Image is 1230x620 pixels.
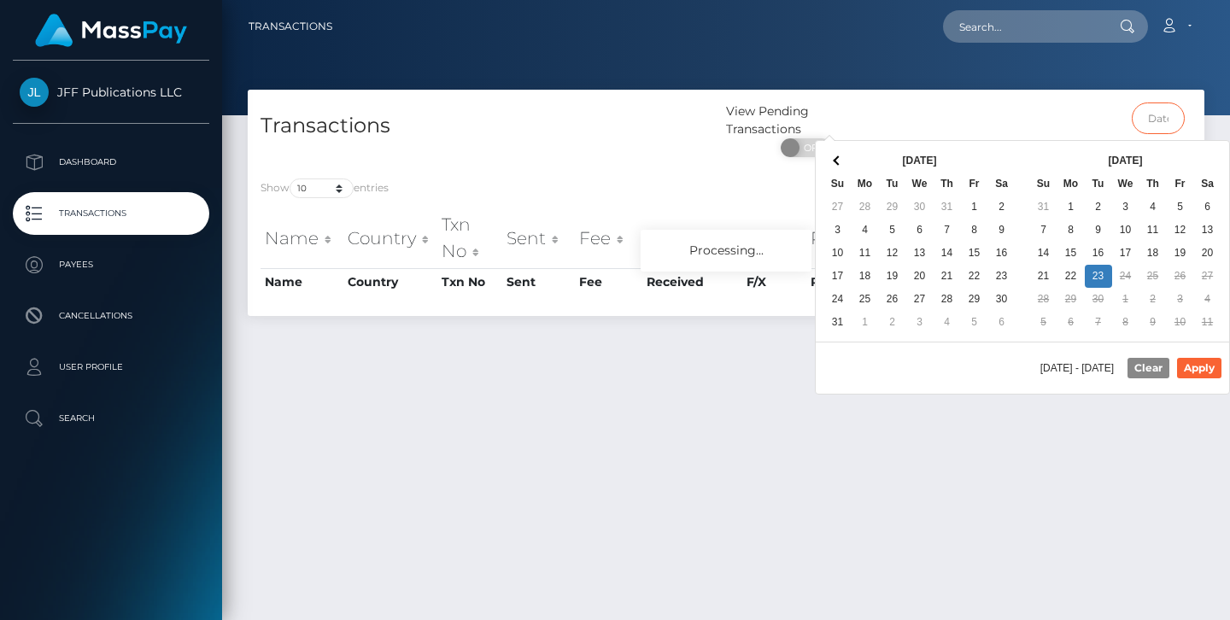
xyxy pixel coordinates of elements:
span: [DATE] - [DATE] [1040,363,1121,373]
td: 8 [1112,311,1139,334]
th: Th [934,173,961,196]
td: 10 [1167,311,1194,334]
th: Fee [575,268,642,295]
td: 2 [988,196,1016,219]
td: 13 [1194,219,1221,242]
td: 9 [988,219,1016,242]
td: 26 [879,288,906,311]
div: Processing... [641,230,811,272]
th: Received [642,268,742,295]
td: 12 [1167,219,1194,242]
th: Fee [575,208,642,268]
th: Th [1139,173,1167,196]
th: Country [343,268,437,295]
div: View Pending Transactions [726,102,886,138]
a: User Profile [13,346,209,389]
img: JFF Publications LLC [20,78,49,107]
p: Payees [20,252,202,278]
td: 22 [1057,265,1085,288]
td: 9 [1085,219,1112,242]
td: 30 [906,196,934,219]
th: Sent [502,208,575,268]
td: 18 [1139,242,1167,265]
th: Sa [988,173,1016,196]
td: 8 [1057,219,1085,242]
td: 31 [824,311,852,334]
th: Su [824,173,852,196]
td: 24 [1112,265,1139,288]
th: We [906,173,934,196]
a: Dashboard [13,141,209,184]
th: Su [1030,173,1057,196]
a: Payees [13,243,209,286]
td: 3 [906,311,934,334]
td: 1 [1112,288,1139,311]
td: 4 [852,219,879,242]
p: User Profile [20,354,202,380]
td: 1 [852,311,879,334]
td: 15 [1057,242,1085,265]
th: Name [261,208,343,268]
th: Tu [1085,173,1112,196]
th: Payer [806,208,885,268]
th: Received [642,208,742,268]
td: 9 [1139,311,1167,334]
td: 5 [961,311,988,334]
p: Cancellations [20,303,202,329]
td: 29 [879,196,906,219]
td: 2 [879,311,906,334]
td: 28 [852,196,879,219]
td: 29 [961,288,988,311]
p: Dashboard [20,149,202,175]
th: We [1112,173,1139,196]
td: 31 [1030,196,1057,219]
td: 17 [824,265,852,288]
th: Fr [961,173,988,196]
td: 19 [1167,242,1194,265]
th: [DATE] [852,149,988,173]
td: 7 [1030,219,1057,242]
a: Cancellations [13,295,209,337]
td: 25 [1139,265,1167,288]
th: Mo [852,173,879,196]
td: 16 [988,242,1016,265]
span: OFF [790,138,833,157]
td: 19 [879,265,906,288]
button: Clear [1127,358,1169,378]
td: 4 [1139,196,1167,219]
td: 29 [1057,288,1085,311]
td: 11 [1194,311,1221,334]
input: Search... [943,10,1104,43]
th: Sent [502,268,575,295]
p: Search [20,406,202,431]
td: 17 [1112,242,1139,265]
td: 15 [961,242,988,265]
td: 27 [906,288,934,311]
td: 5 [879,219,906,242]
td: 6 [906,219,934,242]
td: 14 [934,242,961,265]
td: 25 [852,288,879,311]
a: Transactions [13,192,209,235]
td: 22 [961,265,988,288]
span: JFF Publications LLC [13,85,209,100]
td: 16 [1085,242,1112,265]
td: 7 [934,219,961,242]
td: 3 [1167,288,1194,311]
td: 23 [1085,265,1112,288]
td: 5 [1167,196,1194,219]
td: 8 [961,219,988,242]
a: Search [13,397,209,440]
td: 21 [1030,265,1057,288]
input: Date filter [1132,102,1186,134]
td: 30 [988,288,1016,311]
td: 1 [1057,196,1085,219]
td: 11 [852,242,879,265]
td: 6 [988,311,1016,334]
td: 5 [1030,311,1057,334]
button: Apply [1177,358,1221,378]
p: Transactions [20,201,202,226]
th: F/X [742,208,805,268]
td: 10 [824,242,852,265]
select: Showentries [290,178,354,198]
